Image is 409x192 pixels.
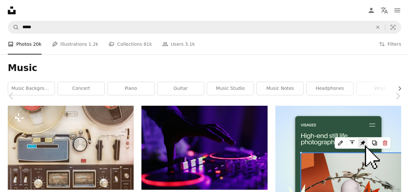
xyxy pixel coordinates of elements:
[307,82,353,95] a: headphones
[157,82,204,95] a: guitar
[8,82,55,95] a: music background
[8,21,19,33] button: Search Unsplash
[88,41,98,48] span: 1.2k
[257,82,303,95] a: music notes
[371,21,385,33] button: Clear
[58,82,104,95] a: concert
[143,41,152,48] span: 81k
[385,21,401,33] button: Visual search
[378,4,391,17] button: Language
[185,41,195,48] span: 3.1k
[108,82,154,95] a: piano
[162,34,195,54] a: Users 3.1k
[8,6,16,14] a: Home — Unsplash
[391,4,404,17] button: Menu
[8,106,134,190] img: Retro styled close up of a vintage tape recorder
[109,34,152,54] a: Collections 81k
[141,145,267,150] a: selective focus silhouette photography of man playing red-lighted DJ terminal
[8,145,134,150] a: Retro styled close up of a vintage tape recorder
[365,4,378,17] a: Log in / Sign up
[386,65,409,127] a: Next
[379,34,401,54] button: Filters
[141,106,267,190] img: selective focus silhouette photography of man playing red-lighted DJ terminal
[8,62,401,74] h1: Music
[8,21,401,34] form: Find visuals sitewide
[207,82,254,95] a: music studio
[356,82,403,95] a: vinyl
[52,34,99,54] a: Illustrations 1.2k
